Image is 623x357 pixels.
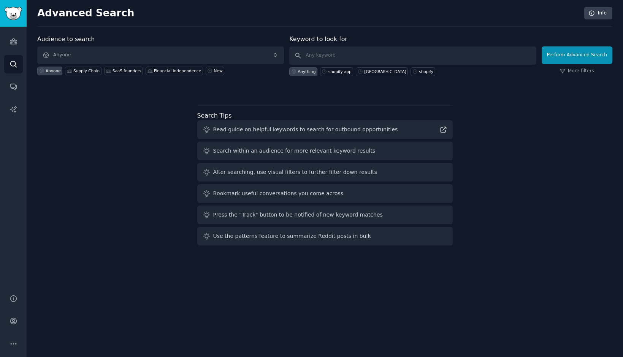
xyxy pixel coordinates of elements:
div: shopify app [328,69,352,74]
a: More filters [560,68,594,75]
img: GummySearch logo [5,7,22,20]
label: Audience to search [37,35,95,43]
label: Keyword to look for [289,35,347,43]
div: shopify [419,69,433,74]
div: New [214,68,223,73]
div: [GEOGRAPHIC_DATA] [364,69,406,74]
div: SaaS founders [113,68,141,73]
div: Read guide on helpful keywords to search for outbound opportunities [213,126,398,134]
div: Search within an audience for more relevant keyword results [213,147,376,155]
div: Financial Independence [154,68,201,73]
div: Press the "Track" button to be notified of new keyword matches [213,211,383,219]
button: Perform Advanced Search [542,46,612,64]
button: Anyone [37,46,284,64]
h2: Advanced Search [37,7,580,19]
label: Search Tips [197,112,232,119]
div: Anyone [46,68,61,73]
div: After searching, use visual filters to further filter down results [213,168,377,176]
div: Use the patterns feature to summarize Reddit posts in bulk [213,232,371,240]
div: Anything [298,69,315,74]
a: Info [584,7,612,20]
a: New [206,67,224,75]
input: Any keyword [289,46,536,65]
div: Supply Chain [73,68,100,73]
div: Bookmark useful conversations you come across [213,190,344,198]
